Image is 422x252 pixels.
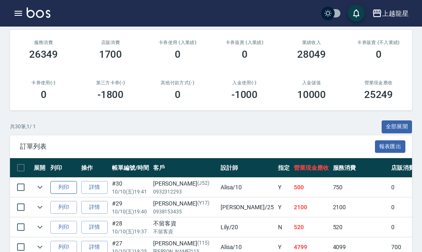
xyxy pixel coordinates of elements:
th: 操作 [79,158,110,178]
h3: 0 [175,49,181,60]
th: 列印 [48,158,79,178]
h3: -1800 [97,89,124,100]
th: 客戶 [151,158,218,178]
h3: 10000 [297,89,326,100]
p: 共 30 筆, 1 / 1 [10,123,36,130]
td: #28 [110,218,151,237]
td: Alisa /10 [218,178,276,197]
td: 0 [389,218,417,237]
img: Logo [27,7,50,18]
th: 指定 [276,158,292,178]
p: (J52) [197,179,209,188]
p: (115) [197,239,209,248]
button: expand row [34,181,46,193]
h2: 入金儲值 [288,80,335,86]
h3: 0 [242,49,248,60]
button: 列印 [50,181,77,194]
td: 0 [389,178,417,197]
h3: 26349 [29,49,58,60]
div: 上越龍星 [382,8,409,19]
p: 不留客資 [153,228,216,235]
button: expand row [34,201,46,213]
th: 店販消費 [389,158,417,178]
td: N [276,218,292,237]
td: #29 [110,198,151,217]
h2: 其他付款方式(-) [154,80,201,86]
h2: 業績收入 [288,40,335,45]
th: 帳單編號/時間 [110,158,151,178]
td: 2100 [331,198,389,217]
td: Lily /20 [218,218,276,237]
td: Y [276,178,292,197]
td: [PERSON_NAME] /25 [218,198,276,217]
th: 營業現金應收 [292,158,331,178]
h2: 卡券販賣 (入業績) [221,40,268,45]
td: 520 [331,218,389,237]
h3: 25249 [364,89,393,100]
span: 訂單列表 [20,142,375,151]
td: 750 [331,178,389,197]
td: 2100 [292,198,331,217]
h3: 0 [376,49,382,60]
h3: 28049 [297,49,326,60]
h3: 0 [175,89,181,100]
button: 列印 [50,221,77,234]
h3: -1000 [231,89,258,100]
h2: 卡券使用 (入業績) [154,40,201,45]
button: 上越龍星 [369,5,412,22]
th: 設計師 [218,158,276,178]
a: 詳情 [81,221,108,234]
div: [PERSON_NAME] [153,239,216,248]
h3: 0 [41,89,47,100]
td: #30 [110,178,151,197]
a: 詳情 [81,201,108,214]
p: 10/10 (五) 19:40 [112,208,149,215]
h2: 卡券販賣 (不入業績) [355,40,402,45]
button: 列印 [50,201,77,214]
div: 不留客資 [153,219,216,228]
p: 10/10 (五) 19:37 [112,228,149,235]
h2: 卡券使用(-) [20,80,67,86]
h3: 1700 [99,49,122,60]
h2: 營業現金應收 [355,80,402,86]
div: [PERSON_NAME] [153,199,216,208]
button: 報表匯出 [375,140,406,153]
button: expand row [34,221,46,233]
p: 0938153435 [153,208,216,215]
td: 500 [292,178,331,197]
h2: 入金使用(-) [221,80,268,86]
h2: 第三方卡券(-) [87,80,134,86]
td: Y [276,198,292,217]
p: (Y17) [197,199,209,208]
td: 520 [292,218,331,237]
h2: 店販消費 [87,40,134,45]
th: 服務消費 [331,158,389,178]
p: 0932312293 [153,188,216,196]
th: 展開 [32,158,48,178]
a: 詳情 [81,181,108,194]
p: 10/10 (五) 19:41 [112,188,149,196]
a: 報表匯出 [375,142,406,150]
button: 全部展開 [382,120,412,133]
div: [PERSON_NAME] [153,179,216,188]
td: 0 [389,198,417,217]
h3: 服務消費 [20,40,67,45]
button: save [348,5,365,22]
